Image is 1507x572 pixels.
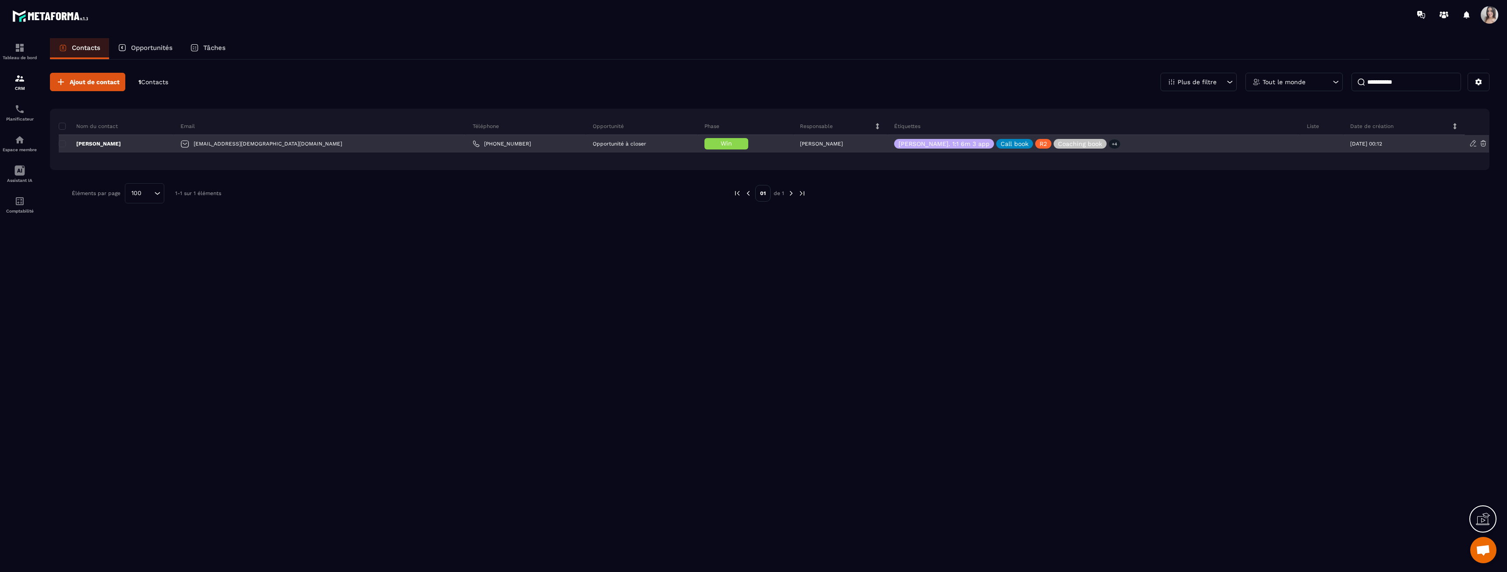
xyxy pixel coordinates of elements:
p: [PERSON_NAME]. 1:1 6m 3 app [899,141,990,147]
span: Win [721,140,732,147]
p: Phase [704,123,719,130]
span: Contacts [141,78,168,85]
a: Tâches [181,38,234,59]
a: Opportunités [109,38,181,59]
p: Tâches [203,44,226,52]
div: Search for option [125,183,164,203]
p: Assistant IA [2,178,37,183]
p: Téléphone [473,123,499,130]
button: Ajout de contact [50,73,125,91]
div: Ouvrir le chat [1470,537,1496,563]
p: Espace membre [2,147,37,152]
p: [DATE] 00:12 [1350,141,1382,147]
img: scheduler [14,104,25,114]
a: formationformationCRM [2,67,37,97]
p: Contacts [72,44,100,52]
p: Liste [1307,123,1319,130]
p: R2 [1040,141,1047,147]
p: Tableau de bord [2,55,37,60]
a: schedulerschedulerPlanificateur [2,97,37,128]
a: accountantaccountantComptabilité [2,189,37,220]
p: Étiquettes [894,123,920,130]
a: Assistant IA [2,159,37,189]
img: prev [733,189,741,197]
p: 1 [138,78,168,86]
p: 01 [755,185,771,202]
span: Ajout de contact [70,78,120,86]
a: automationsautomationsEspace membre [2,128,37,159]
img: prev [744,189,752,197]
a: Contacts [50,38,109,59]
p: Opportunités [131,44,173,52]
p: Opportunité [593,123,624,130]
img: formation [14,73,25,84]
img: accountant [14,196,25,206]
img: formation [14,43,25,53]
p: Tout le monde [1263,79,1305,85]
p: Nom du contact [59,123,118,130]
img: next [787,189,795,197]
span: 100 [128,188,145,198]
p: de 1 [774,190,784,197]
p: Comptabilité [2,209,37,213]
img: logo [12,8,91,24]
p: Planificateur [2,117,37,121]
input: Search for option [145,188,152,198]
img: automations [14,135,25,145]
a: [PHONE_NUMBER] [473,140,531,147]
p: Date de création [1350,123,1394,130]
img: next [798,189,806,197]
p: 1-1 sur 1 éléments [175,190,221,196]
p: Éléments par page [72,190,120,196]
p: Coaching book [1058,141,1102,147]
p: +4 [1109,139,1120,149]
p: Plus de filtre [1178,79,1217,85]
p: Call book [1001,141,1029,147]
p: Responsable [800,123,833,130]
p: CRM [2,86,37,91]
p: Email [180,123,195,130]
p: [PERSON_NAME] [59,140,121,147]
p: [PERSON_NAME] [800,141,843,147]
a: formationformationTableau de bord [2,36,37,67]
p: Opportunité à closer [593,141,646,147]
